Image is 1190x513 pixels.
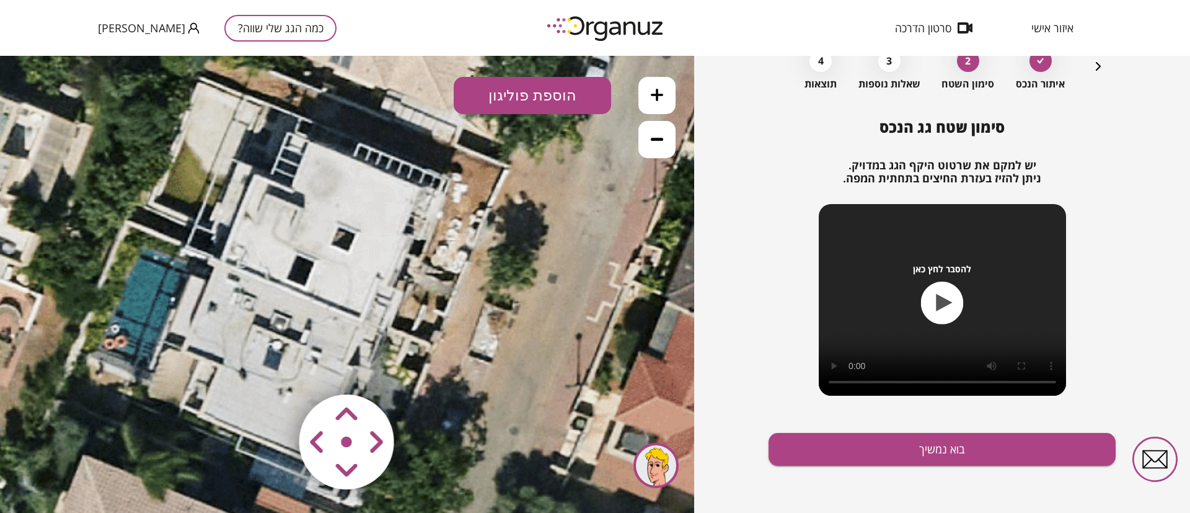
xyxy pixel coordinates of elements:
[454,21,611,58] button: הוספת פוליגון
[957,50,979,72] div: 2
[1016,78,1065,90] span: איתור הנכס
[1013,22,1092,34] button: איזור אישי
[804,78,837,90] span: תוצאות
[769,433,1116,466] button: בוא נמשיך
[895,22,951,34] span: סרטון הדרכה
[876,22,991,34] button: סרטון הדרכה
[858,78,920,90] span: שאלות נוספות
[538,11,674,45] img: logo
[809,50,832,72] div: 4
[913,264,971,274] span: להסבר לחץ כאן
[273,313,421,461] img: vector-smart-object-copy.png
[1031,22,1073,34] span: איזור אישי
[98,22,185,34] span: [PERSON_NAME]
[878,50,901,72] div: 3
[941,78,994,90] span: סימון השטח
[879,117,1005,137] span: סימון שטח גג הנכס
[98,20,200,36] button: [PERSON_NAME]
[224,15,337,42] button: כמה הגג שלי שווה?
[769,159,1116,185] h2: יש למקם את שרטוט היקף הגג במדויק. ניתן להזיז בעזרת החיצים בתחתית המפה.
